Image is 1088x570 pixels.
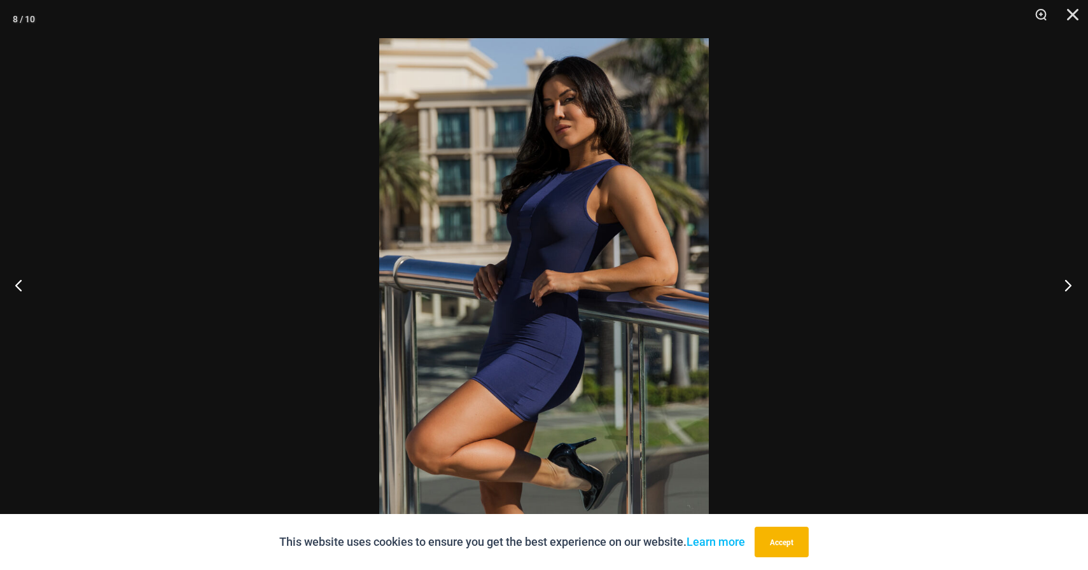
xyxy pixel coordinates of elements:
[279,532,745,552] p: This website uses cookies to ensure you get the best experience on our website.
[379,38,709,532] img: Desire Me Navy 5192 Dress 13
[755,527,809,557] button: Accept
[1040,253,1088,317] button: Next
[13,10,35,29] div: 8 / 10
[687,535,745,548] a: Learn more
